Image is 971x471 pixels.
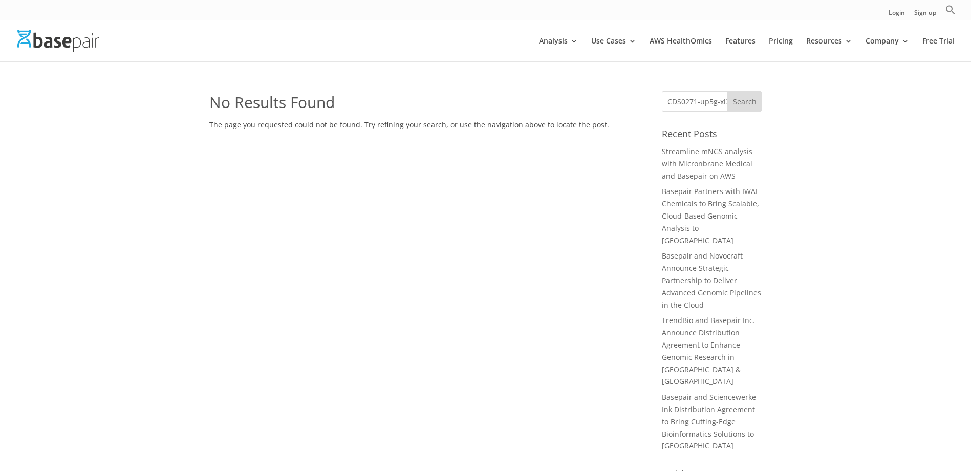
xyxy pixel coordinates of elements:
a: Pricing [769,37,793,61]
a: TrendBio and Basepair Inc. Announce Distribution Agreement to Enhance Genomic Research in [GEOGRA... [662,315,755,386]
h4: Recent Posts [662,127,762,145]
h1: No Results Found [209,91,616,119]
a: Streamline mNGS analysis with Micronbrane Medical and Basepair on AWS [662,146,752,181]
a: Basepair Partners with IWAI Chemicals to Bring Scalable, Cloud-Based Genomic Analysis to [GEOGRAP... [662,186,759,245]
a: AWS HealthOmics [650,37,712,61]
p: The page you requested could not be found. Try refining your search, or use the navigation above ... [209,119,616,131]
a: Login [889,10,905,20]
a: Free Trial [922,37,955,61]
a: Features [725,37,756,61]
svg: Search [945,5,956,15]
input: Search [727,91,762,112]
a: Resources [806,37,852,61]
a: Search Icon Link [945,5,956,20]
a: Sign up [914,10,936,20]
a: Basepair and Sciencewerke Ink Distribution Agreement to Bring Cutting-Edge Bioinformatics Solutio... [662,392,756,451]
img: Basepair [17,30,99,52]
a: Company [866,37,909,61]
a: Use Cases [591,37,636,61]
a: Basepair and Novocraft Announce Strategic Partnership to Deliver Advanced Genomic Pipelines in th... [662,251,761,309]
a: Analysis [539,37,578,61]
